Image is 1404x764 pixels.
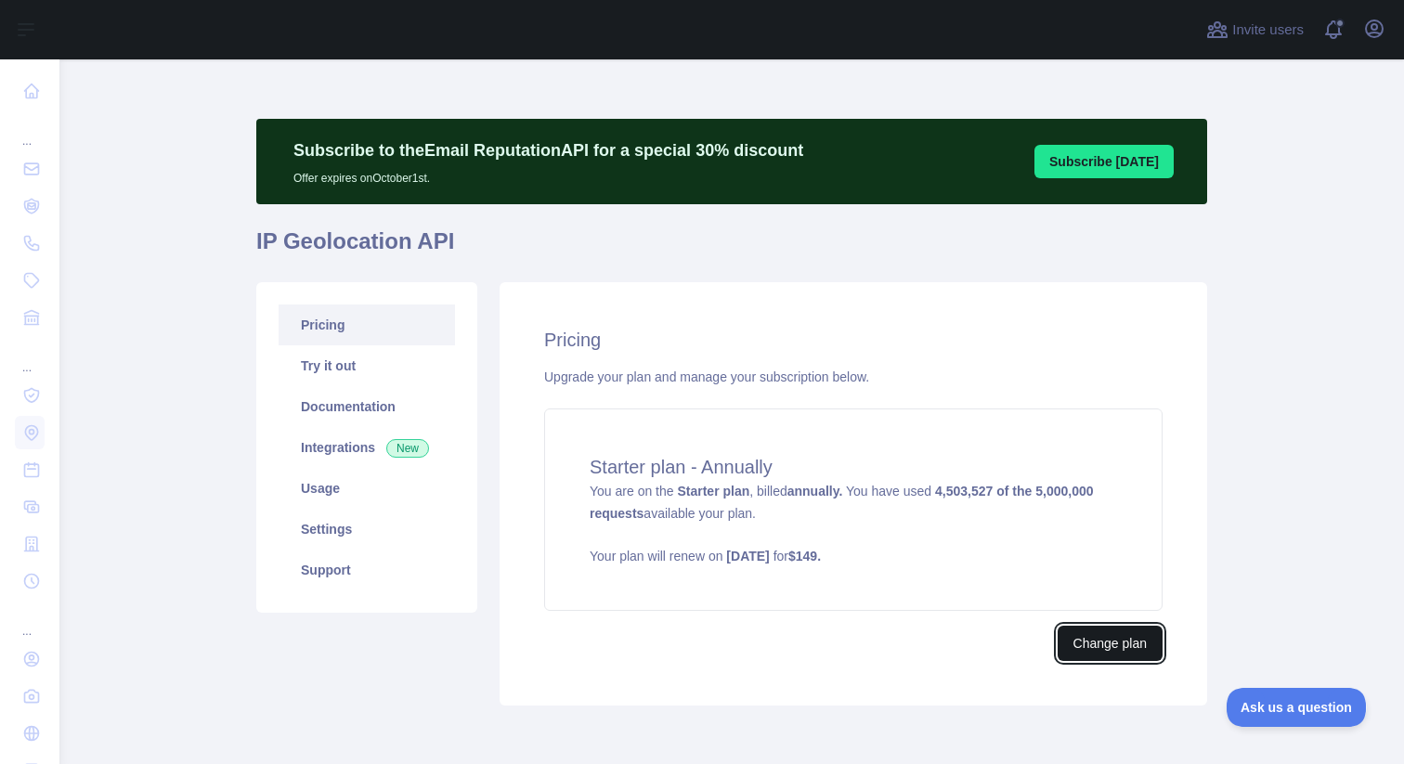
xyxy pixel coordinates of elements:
[788,549,821,563] strong: $ 149 .
[293,137,803,163] p: Subscribe to the Email Reputation API for a special 30 % discount
[15,338,45,375] div: ...
[787,484,843,499] strong: annually.
[590,484,1117,565] span: You are on the , billed You have used available your plan.
[1058,626,1163,661] button: Change plan
[590,484,1094,521] strong: 4,503,527 of the 5,000,000 requests
[544,327,1163,353] h2: Pricing
[590,547,1117,565] p: Your plan will renew on for
[1232,19,1304,41] span: Invite users
[544,368,1163,386] div: Upgrade your plan and manage your subscription below.
[279,468,455,509] a: Usage
[1227,688,1367,727] iframe: Toggle Customer Support
[279,427,455,468] a: Integrations New
[256,227,1207,271] h1: IP Geolocation API
[15,602,45,639] div: ...
[293,163,803,186] p: Offer expires on October 1st.
[590,454,1117,480] h4: Starter plan - Annually
[1202,15,1307,45] button: Invite users
[1034,145,1174,178] button: Subscribe [DATE]
[279,550,455,590] a: Support
[386,439,429,458] span: New
[279,509,455,550] a: Settings
[279,304,455,345] a: Pricing
[677,484,749,499] strong: Starter plan
[279,386,455,427] a: Documentation
[15,111,45,149] div: ...
[279,345,455,386] a: Try it out
[726,549,769,563] strong: [DATE]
